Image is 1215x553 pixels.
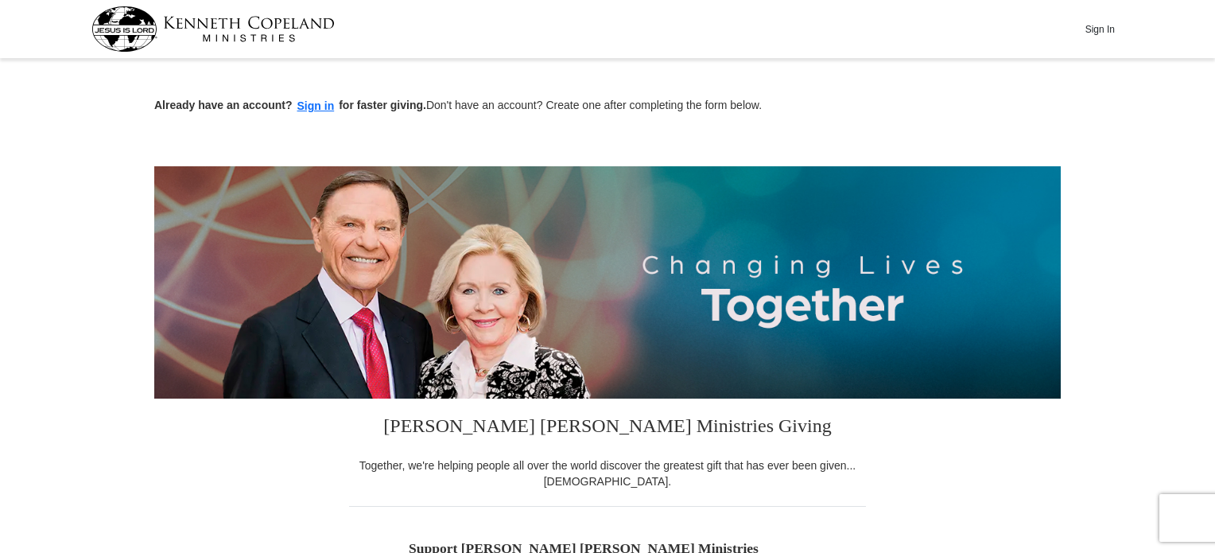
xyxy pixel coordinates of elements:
[154,99,426,111] strong: Already have an account? for faster giving.
[293,97,340,115] button: Sign in
[1076,17,1124,41] button: Sign In
[154,97,1061,115] p: Don't have an account? Create one after completing the form below.
[91,6,335,52] img: kcm-header-logo.svg
[349,458,866,489] div: Together, we're helping people all over the world discover the greatest gift that has ever been g...
[349,399,866,458] h3: [PERSON_NAME] [PERSON_NAME] Ministries Giving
